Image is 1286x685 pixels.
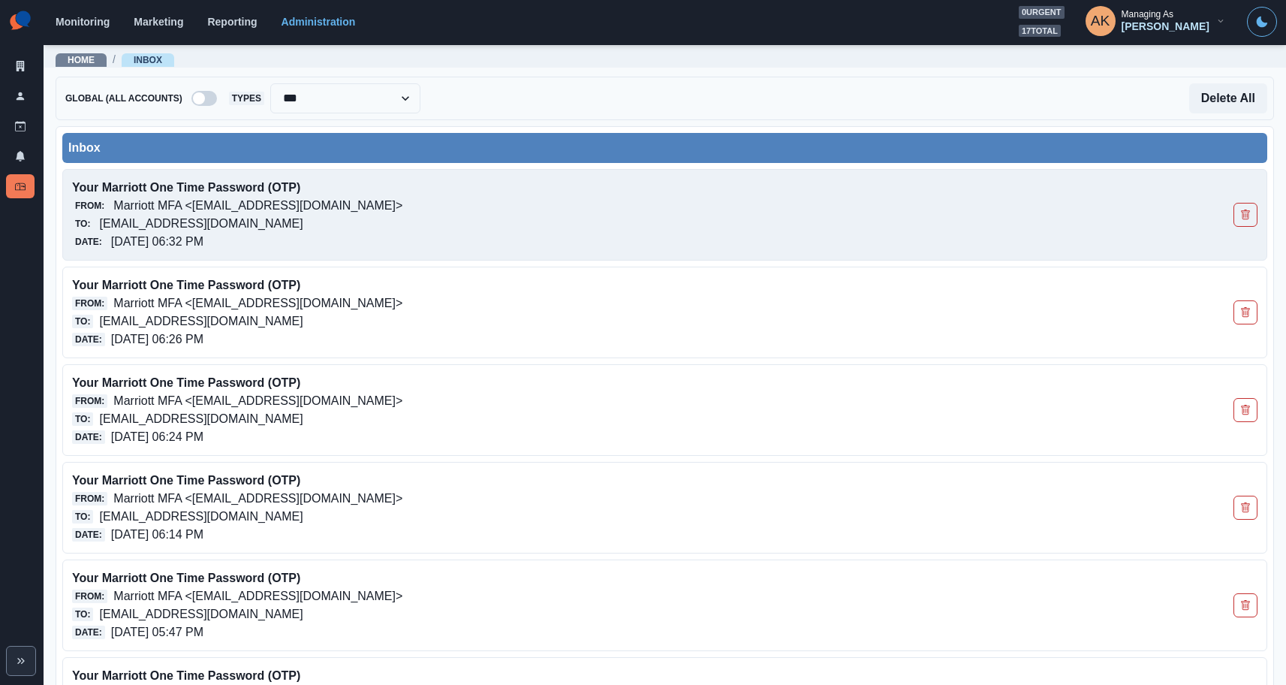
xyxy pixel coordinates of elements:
p: Your Marriott One Time Password (OTP) [72,569,1020,587]
p: [DATE] 05:47 PM [111,623,203,641]
p: Your Marriott One Time Password (OTP) [72,374,1020,392]
div: Inbox [68,139,1261,157]
p: Your Marriott One Time Password (OTP) [72,667,1020,685]
p: Your Marriott One Time Password (OTP) [72,472,1020,490]
p: [EMAIL_ADDRESS][DOMAIN_NAME] [99,312,303,330]
p: [EMAIL_ADDRESS][DOMAIN_NAME] [99,605,303,623]
span: Date: [72,235,105,249]
p: [DATE] 06:24 PM [111,428,203,446]
span: Date: [72,430,105,444]
p: [EMAIL_ADDRESS][DOMAIN_NAME] [99,215,303,233]
a: Notifications [6,144,35,168]
p: [DATE] 06:14 PM [111,526,203,544]
p: Marriott MFA <[EMAIL_ADDRESS][DOMAIN_NAME]> [113,587,402,605]
span: From: [72,394,107,408]
p: [EMAIL_ADDRESS][DOMAIN_NAME] [99,508,303,526]
span: To: [72,315,93,328]
p: Your Marriott One Time Password (OTP) [72,179,1020,197]
span: / [113,52,116,68]
button: Toggle Mode [1247,7,1277,37]
span: To: [72,217,93,231]
span: To: [72,412,93,426]
button: Expand [6,646,36,676]
span: Global (All Accounts) [62,92,185,105]
a: Home [68,55,95,65]
p: Marriott MFA <[EMAIL_ADDRESS][DOMAIN_NAME]> [113,197,402,215]
a: Monitoring [56,16,110,28]
a: Reporting [207,16,257,28]
p: Marriott MFA <[EMAIL_ADDRESS][DOMAIN_NAME]> [113,392,402,410]
p: Marriott MFA <[EMAIL_ADDRESS][DOMAIN_NAME]> [113,490,402,508]
button: Delete Email [1233,300,1257,324]
button: Delete Email [1233,398,1257,422]
div: Alex Kalogeropoulos [1091,3,1110,39]
p: [DATE] 06:32 PM [111,233,203,251]
span: Date: [72,626,105,639]
span: Date: [72,333,105,346]
p: Marriott MFA <[EMAIL_ADDRESS][DOMAIN_NAME]> [113,294,402,312]
span: From: [72,590,107,603]
a: Inbox [6,174,35,198]
span: From: [72,199,107,213]
a: Users [6,84,35,108]
button: Managing As[PERSON_NAME] [1074,6,1238,36]
p: [EMAIL_ADDRESS][DOMAIN_NAME] [99,410,303,428]
button: Delete Email [1233,593,1257,617]
a: Draft Posts [6,114,35,138]
button: Delete Email [1233,203,1257,227]
span: 0 urgent [1019,6,1065,19]
span: To: [72,608,93,621]
a: Inbox [134,55,162,65]
button: Delete Email [1233,496,1257,520]
nav: breadcrumb [56,52,174,68]
span: 17 total [1019,25,1061,38]
div: Managing As [1122,9,1173,20]
button: Delete All [1189,83,1267,113]
p: [DATE] 06:26 PM [111,330,203,349]
span: Date: [72,528,105,542]
a: Marketing [134,16,183,28]
div: [PERSON_NAME] [1122,20,1209,33]
span: Types [229,92,264,105]
a: Administration [282,16,356,28]
span: From: [72,297,107,310]
a: Clients [6,54,35,78]
span: To: [72,510,93,524]
p: Your Marriott One Time Password (OTP) [72,276,1020,294]
span: From: [72,492,107,505]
